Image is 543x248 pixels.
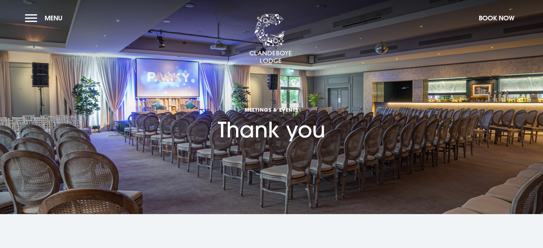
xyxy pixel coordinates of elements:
span: Meetings & Events [218,106,325,113]
span: Menu [45,14,62,22]
h1: Thank you [218,75,325,142]
img: Clandeboye Lodge [249,14,292,64]
button: Book Now [475,10,518,26]
button: Menu [25,10,66,26]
